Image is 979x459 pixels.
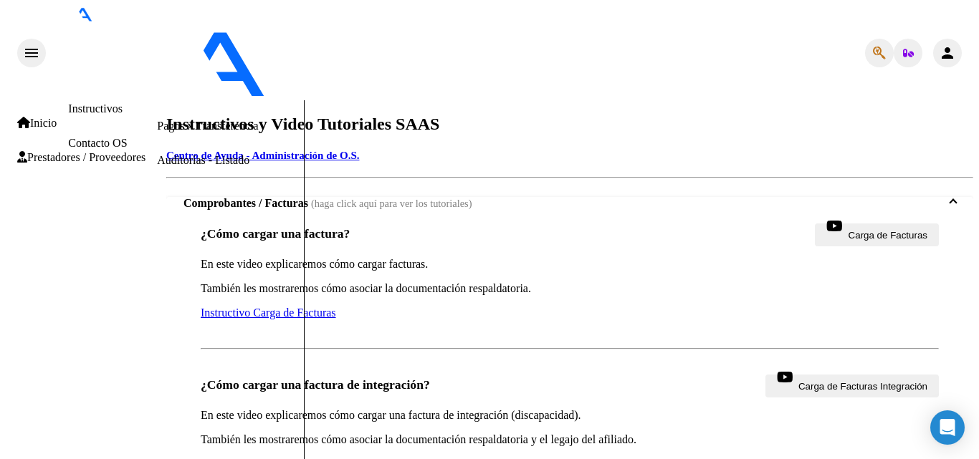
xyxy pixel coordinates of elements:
span: - [PERSON_NAME] [422,87,520,100]
button: Carga de Facturas [815,223,939,246]
h3: ¿Cómo cargar una factura de integración? [201,377,430,392]
a: Auditorías - Listado [157,154,249,166]
span: (haga click aquí para ver los tutoriales) [311,198,472,210]
p: También les mostraremos cómo asociar la documentación respaldatoria. [201,282,939,295]
a: Contacto OS [68,137,127,149]
mat-icon: menu [23,44,40,62]
a: Instructivos [68,102,123,115]
a: Prestadores / Proveedores [17,151,145,164]
mat-expansion-panel-header: Comprobantes / Facturas (haga click aquí para ver los tutoriales) [166,197,973,210]
mat-icon: person [939,44,956,62]
a: Instructivo Carga de Facturas [201,306,336,319]
p: En este video explicaremos cómo cargar facturas. [201,258,939,271]
a: Pagos x Transferencia [157,120,258,132]
a: Inicio [17,117,57,130]
span: Carga de Facturas Integración [798,377,927,395]
span: - omint [386,87,422,100]
p: En este video explicaremos cómo cargar una factura de integración (discapacidad). [201,409,939,422]
h2: Instructivos y Video Tutoriales SAAS [166,115,973,134]
div: Open Intercom Messenger [930,410,965,445]
span: Carga de Facturas [849,226,927,244]
p: También les mostraremos cómo asociar la documentación respaldatoria y el legajo del afiliado. [201,433,939,446]
img: Logo SAAS [46,21,386,97]
button: Carga de Facturas Integración [765,375,939,397]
